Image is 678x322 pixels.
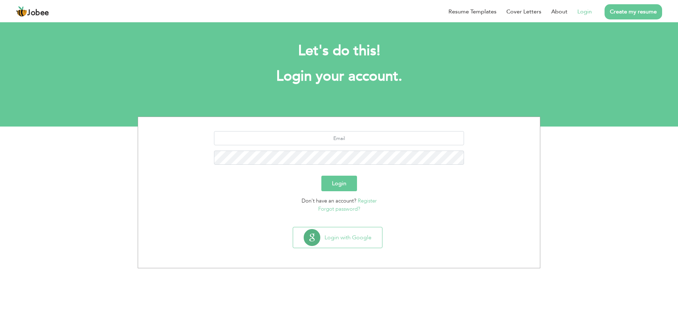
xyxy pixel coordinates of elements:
button: Login [321,176,357,191]
a: Jobee [16,6,49,17]
img: jobee.io [16,6,27,17]
h1: Login your account. [148,67,530,86]
a: Login [577,7,592,16]
button: Login with Google [293,227,382,248]
span: Don't have an account? [302,197,356,204]
a: Resume Templates [448,7,496,16]
a: Register [358,197,377,204]
input: Email [214,131,464,145]
span: Jobee [27,9,49,17]
a: Forgot password? [318,205,360,212]
h2: Let's do this! [148,42,530,60]
a: Cover Letters [506,7,541,16]
a: About [551,7,567,16]
a: Create my resume [605,4,662,19]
